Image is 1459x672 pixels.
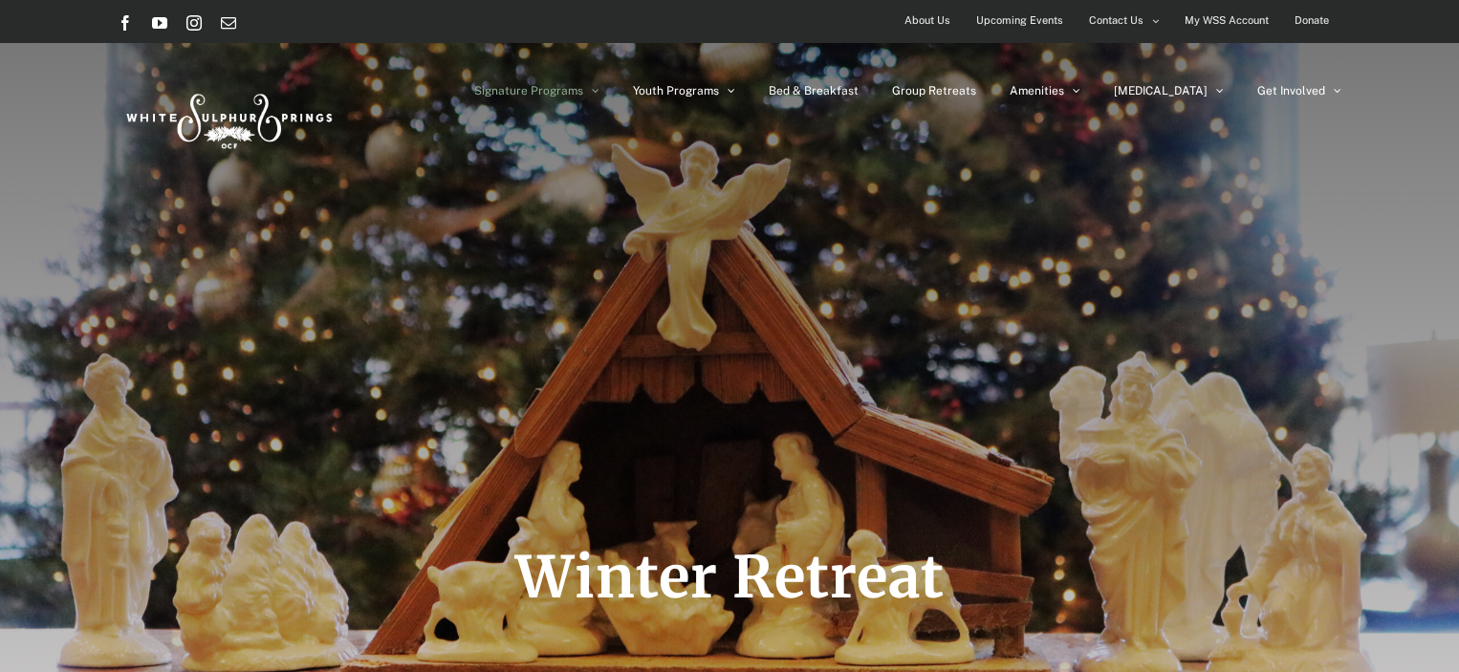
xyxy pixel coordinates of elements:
[118,73,338,163] img: White Sulphur Springs Logo
[1089,7,1143,34] span: Contact Us
[474,85,583,97] span: Signature Programs
[221,15,236,31] a: Email
[474,43,1341,139] nav: Main Menu
[769,85,859,97] span: Bed & Breakfast
[152,15,167,31] a: YouTube
[1114,85,1208,97] span: [MEDICAL_DATA]
[633,43,735,139] a: Youth Programs
[1114,43,1224,139] a: [MEDICAL_DATA]
[1257,85,1325,97] span: Get Involved
[633,85,719,97] span: Youth Programs
[1010,43,1080,139] a: Amenities
[1295,7,1329,34] span: Donate
[769,43,859,139] a: Bed & Breakfast
[118,15,133,31] a: Facebook
[892,85,976,97] span: Group Retreats
[892,43,976,139] a: Group Retreats
[186,15,202,31] a: Instagram
[1185,7,1269,34] span: My WSS Account
[515,541,945,613] span: Winter Retreat
[976,7,1063,34] span: Upcoming Events
[1257,43,1341,139] a: Get Involved
[1010,85,1064,97] span: Amenities
[904,7,950,34] span: About Us
[474,43,599,139] a: Signature Programs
